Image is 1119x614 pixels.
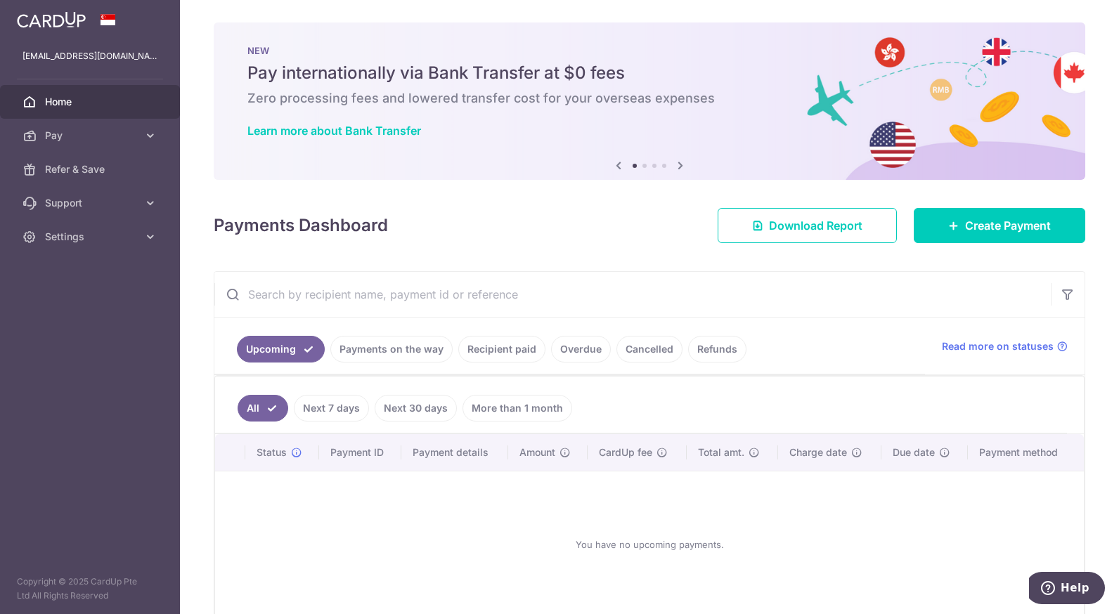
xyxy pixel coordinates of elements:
img: Bank transfer banner [214,22,1085,180]
span: Settings [45,230,138,244]
th: Payment ID [319,434,401,471]
a: All [238,395,288,422]
span: Pay [45,129,138,143]
span: CardUp fee [599,445,652,459]
span: Charge date [789,445,847,459]
iframe: Opens a widget where you can find more information [1029,572,1105,607]
a: Payments on the way [330,336,453,362]
th: Payment method [968,434,1084,471]
span: Total amt. [698,445,744,459]
a: Next 30 days [375,395,457,422]
span: Download Report [769,217,862,234]
a: Cancelled [616,336,683,362]
a: More than 1 month [463,395,572,422]
h5: Pay internationally via Bank Transfer at $0 fees [247,62,1052,84]
p: [EMAIL_ADDRESS][DOMAIN_NAME] [22,49,157,63]
img: CardUp [17,11,86,28]
input: Search by recipient name, payment id or reference [214,272,1051,317]
span: Amount [519,445,555,459]
th: Payment details [401,434,508,471]
span: Due date [893,445,935,459]
a: Upcoming [237,336,325,362]
span: Read more on statuses [942,339,1054,353]
a: Refunds [688,336,746,362]
span: Refer & Save [45,162,138,176]
span: Status [257,445,287,459]
a: Create Payment [914,208,1085,243]
a: Download Report [718,208,897,243]
div: You have no upcoming payments. [232,483,1067,606]
span: Create Payment [965,217,1051,234]
a: Recipient paid [458,336,545,362]
a: Overdue [551,336,611,362]
span: Home [45,95,138,109]
span: Support [45,196,138,210]
a: Next 7 days [294,395,369,422]
p: NEW [247,45,1052,56]
a: Learn more about Bank Transfer [247,124,421,138]
a: Read more on statuses [942,339,1068,353]
h4: Payments Dashboard [214,213,388,238]
h6: Zero processing fees and lowered transfer cost for your overseas expenses [247,90,1052,107]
